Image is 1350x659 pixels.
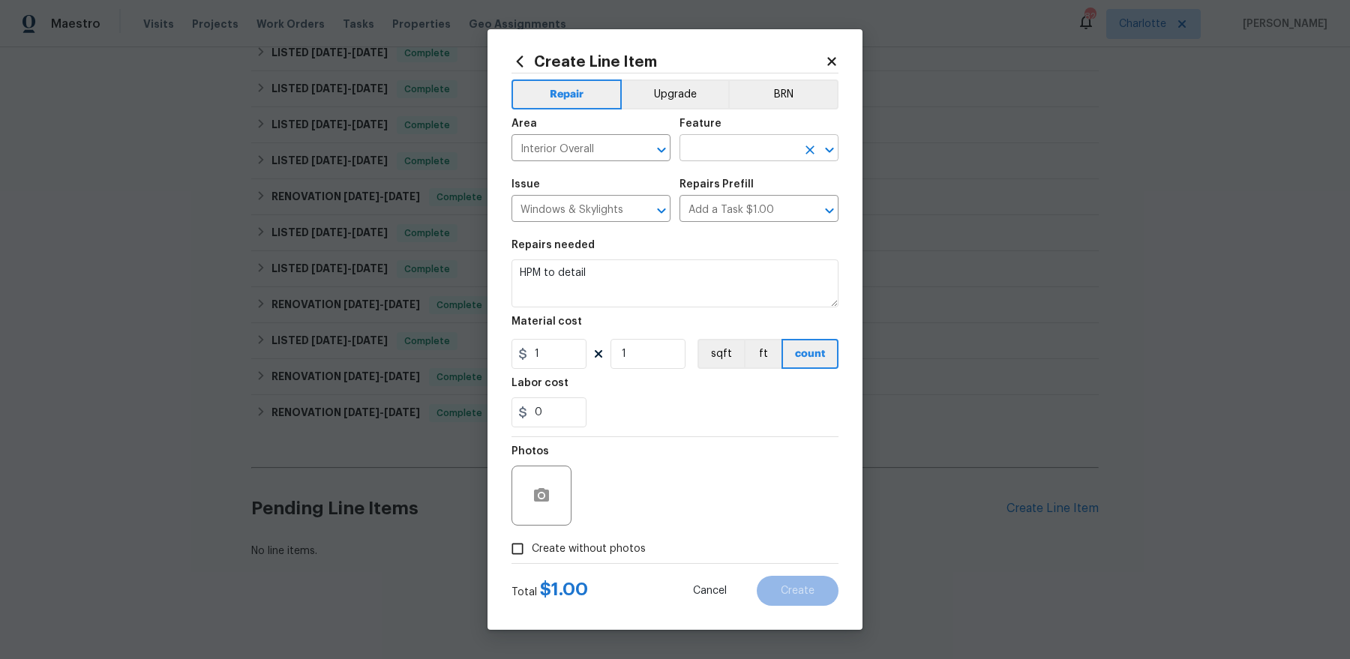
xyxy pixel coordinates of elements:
[744,339,781,369] button: ft
[781,586,814,597] span: Create
[511,79,622,109] button: Repair
[679,118,721,129] h5: Feature
[781,339,838,369] button: count
[693,586,727,597] span: Cancel
[697,339,744,369] button: sqft
[511,316,582,327] h5: Material cost
[511,378,568,388] h5: Labor cost
[819,139,840,160] button: Open
[511,240,595,250] h5: Repairs needed
[728,79,838,109] button: BRN
[511,53,825,70] h2: Create Line Item
[511,179,540,190] h5: Issue
[679,179,754,190] h5: Repairs Prefill
[757,576,838,606] button: Create
[651,200,672,221] button: Open
[819,200,840,221] button: Open
[511,259,838,307] textarea: HPM to detail
[511,118,537,129] h5: Area
[651,139,672,160] button: Open
[540,580,588,598] span: $ 1.00
[669,576,751,606] button: Cancel
[622,79,729,109] button: Upgrade
[799,139,820,160] button: Clear
[511,582,588,600] div: Total
[532,541,646,557] span: Create without photos
[511,446,549,457] h5: Photos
